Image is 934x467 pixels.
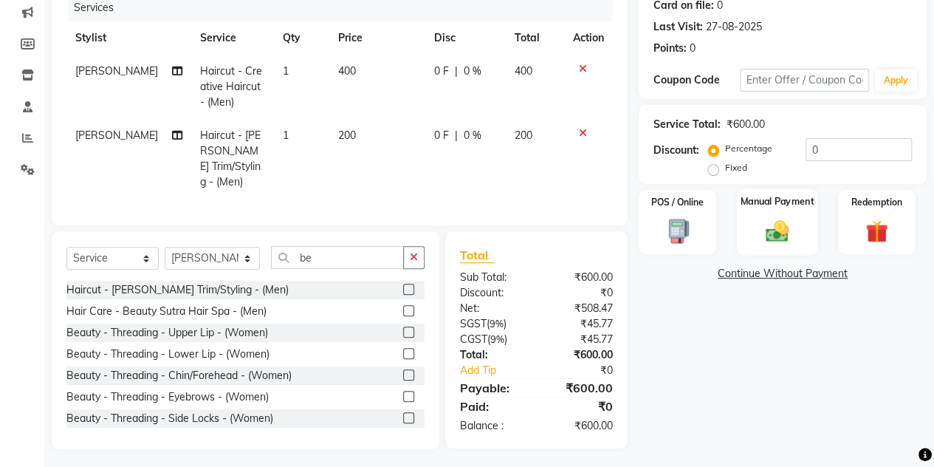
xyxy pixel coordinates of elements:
[490,318,504,330] span: 9%
[75,64,158,78] span: [PERSON_NAME]
[505,21,564,55] th: Total
[653,72,740,88] div: Coupon Code
[514,129,532,142] span: 200
[460,248,494,263] span: Total
[727,117,765,132] div: ₹600.00
[536,270,624,285] div: ₹600.00
[66,21,191,55] th: Stylist
[271,246,404,269] input: Search or Scan
[200,64,262,109] span: Haircut - Creative Haircut - (Men)
[66,368,292,384] div: Beauty - Threading - Chin/Forehead - (Women)
[536,379,624,397] div: ₹600.00
[449,379,537,397] div: Payable:
[536,398,624,415] div: ₹0
[66,389,269,405] div: Beauty - Threading - Eyebrows - (Women)
[449,270,537,285] div: Sub Total:
[449,418,537,434] div: Balance :
[690,41,696,56] div: 0
[536,316,624,332] div: ₹45.77
[66,411,273,426] div: Beauty - Threading - Side Locks - (Women)
[455,64,458,79] span: |
[283,129,289,142] span: 1
[536,347,624,363] div: ₹600.00
[725,161,747,174] label: Fixed
[536,418,624,434] div: ₹600.00
[449,301,537,316] div: Net:
[283,64,289,78] span: 1
[740,69,869,92] input: Enter Offer / Coupon Code
[464,64,481,79] span: 0 %
[741,194,814,208] label: Manual Payment
[274,21,329,55] th: Qty
[191,21,274,55] th: Service
[653,41,687,56] div: Points:
[851,196,902,209] label: Redemption
[464,128,481,143] span: 0 %
[449,332,537,347] div: ( )
[66,347,269,362] div: Beauty - Threading - Lower Lip - (Women)
[449,347,537,363] div: Total:
[329,21,425,55] th: Price
[725,142,772,155] label: Percentage
[338,129,356,142] span: 200
[706,19,762,35] div: 27-08-2025
[551,363,624,378] div: ₹0
[338,64,356,78] span: 400
[514,64,532,78] span: 400
[455,128,458,143] span: |
[564,21,613,55] th: Action
[75,129,158,142] span: [PERSON_NAME]
[536,285,624,301] div: ₹0
[449,398,537,415] div: Paid:
[66,282,289,298] div: Haircut - [PERSON_NAME] Trim/Styling - (Men)
[651,196,704,209] label: POS / Online
[434,128,449,143] span: 0 F
[653,117,721,132] div: Service Total:
[536,301,624,316] div: ₹508.47
[434,64,449,79] span: 0 F
[449,363,551,378] a: Add Tip
[659,218,696,245] img: _pos-terminal.svg
[449,316,537,332] div: ( )
[425,21,505,55] th: Disc
[859,218,895,245] img: _gift.svg
[460,333,487,346] span: CGST
[490,333,504,345] span: 9%
[642,266,924,282] a: Continue Without Payment
[66,304,267,319] div: Hair Care - Beauty Sutra Hair Spa - (Men)
[653,19,703,35] div: Last Visit:
[449,285,537,301] div: Discount:
[536,332,624,347] div: ₹45.77
[66,325,268,341] div: Beauty - Threading - Upper Lip - (Women)
[200,129,261,188] span: Haircut - [PERSON_NAME] Trim/Styling - (Men)
[653,143,699,158] div: Discount:
[460,317,487,330] span: SGST
[758,217,796,244] img: _cash.svg
[875,69,917,92] button: Apply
